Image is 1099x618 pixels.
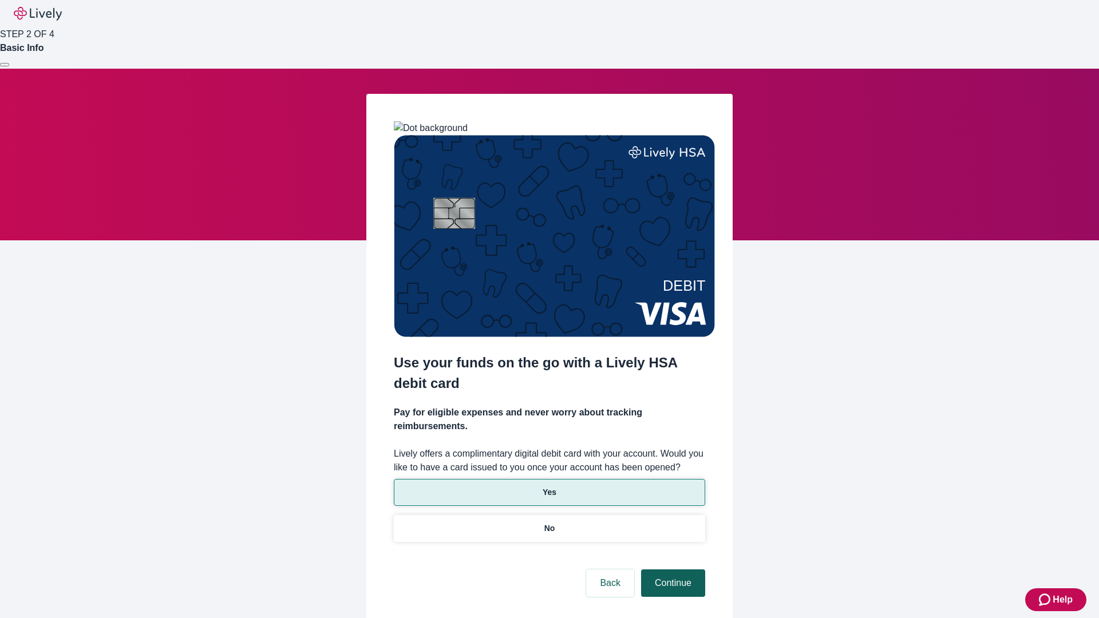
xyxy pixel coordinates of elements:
[394,406,705,433] h4: Pay for eligible expenses and never worry about tracking reimbursements.
[1039,593,1053,607] svg: Zendesk support icon
[394,352,705,394] h2: Use your funds on the go with a Lively HSA debit card
[394,447,705,474] label: Lively offers a complimentary digital debit card with your account. Would you like to have a card...
[394,515,705,542] button: No
[394,121,468,135] img: Dot background
[543,486,556,498] p: Yes
[1053,593,1073,607] span: Help
[14,7,62,21] img: Lively
[544,522,555,534] p: No
[394,135,715,337] img: Debit card
[394,479,705,506] button: Yes
[1025,588,1086,611] button: Zendesk support iconHelp
[586,569,634,597] button: Back
[641,569,705,597] button: Continue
